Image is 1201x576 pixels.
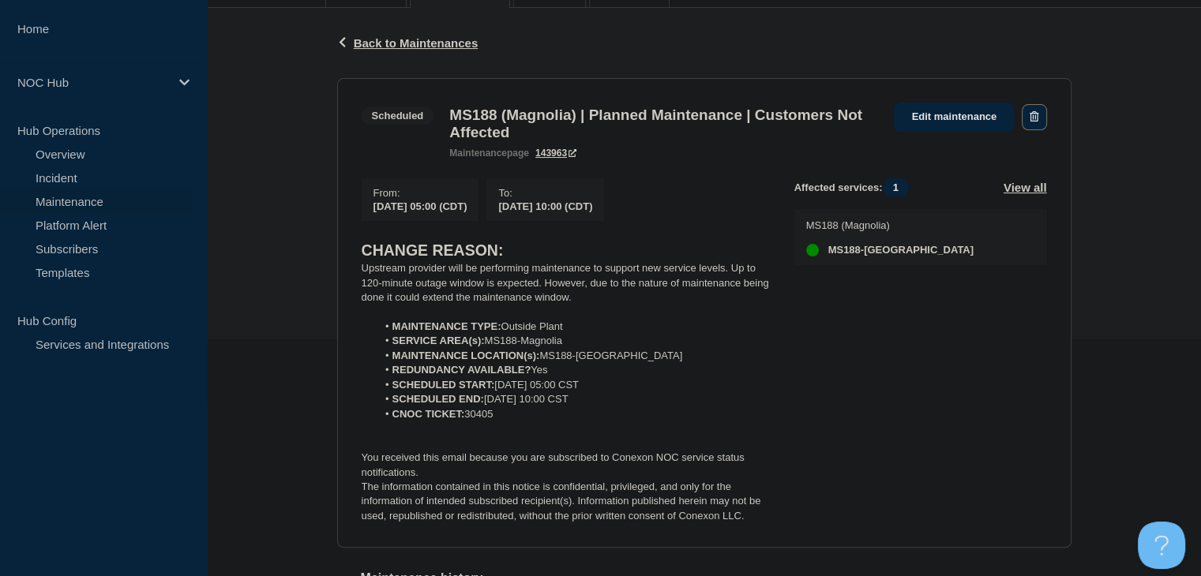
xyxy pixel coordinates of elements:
h3: MS188 (Magnolia) | Planned Maintenance | Customers Not Affected [449,107,878,141]
strong: CNOC TICKET: [392,408,465,420]
li: [DATE] 05:00 CST [377,378,769,392]
p: To : [498,187,592,199]
p: MS188 (Magnolia) [806,219,974,231]
strong: SCHEDULED START: [392,379,495,391]
a: 143963 [535,148,576,159]
button: View all [1004,178,1047,196]
p: page [449,148,529,159]
li: MS188-Magnolia [377,334,769,348]
strong: SERVICE AREA(s): [392,335,485,346]
div: up [806,244,819,256]
li: MS188-[GEOGRAPHIC_DATA] [377,349,769,363]
li: Yes [377,363,769,377]
span: [DATE] 05:00 (CDT) [373,200,467,212]
strong: MAINTENANCE TYPE: [392,320,501,332]
iframe: Help Scout Beacon - Open [1138,522,1185,569]
li: Outside Plant [377,320,769,334]
span: maintenance [449,148,507,159]
span: MS188-[GEOGRAPHIC_DATA] [828,244,974,256]
strong: REDUNDANCY AVAILABLE? [392,364,531,376]
span: Back to Maintenances [354,36,479,50]
p: From : [373,187,467,199]
p: NOC Hub [17,76,169,89]
p: You received this email because you are subscribed to Conexon NOC service status notifications. [362,451,769,480]
li: 30405 [377,407,769,421]
span: Scheduled [362,107,434,125]
strong: MAINTENANCE LOCATION(s): [392,350,540,361]
span: [DATE] 10:00 (CDT) [498,200,592,212]
a: Edit maintenance [894,103,1014,132]
strong: SCHEDULED END: [392,393,484,405]
li: [DATE] 10:00 CST [377,392,769,406]
p: The information contained in this notice is confidential, privileged, and only for the informatio... [362,480,769,523]
p: Upstream provider will be performing maintenance to support new service levels. Up to 120-minute ... [362,261,769,305]
button: Back to Maintenances [337,36,479,50]
span: 1 [883,178,909,196]
strong: CHANGE REASON: [362,241,504,259]
span: Affected services: [794,178,917,196]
